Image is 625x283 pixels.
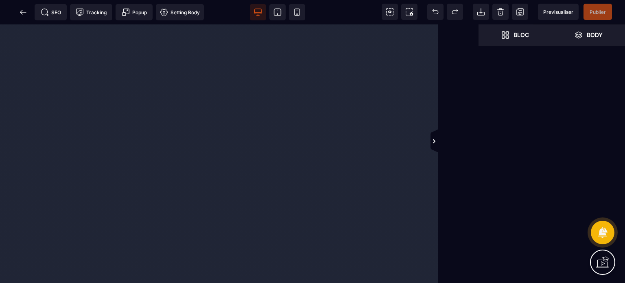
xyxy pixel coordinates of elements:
[479,24,552,46] span: Open Blocks
[538,4,579,20] span: Preview
[543,9,573,15] span: Previsualiser
[76,8,107,16] span: Tracking
[382,4,398,20] span: View components
[590,9,606,15] span: Publier
[552,24,625,46] span: Open Layer Manager
[122,8,147,16] span: Popup
[41,8,61,16] span: SEO
[587,32,603,38] strong: Body
[160,8,200,16] span: Setting Body
[514,32,529,38] strong: Bloc
[401,4,417,20] span: Screenshot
